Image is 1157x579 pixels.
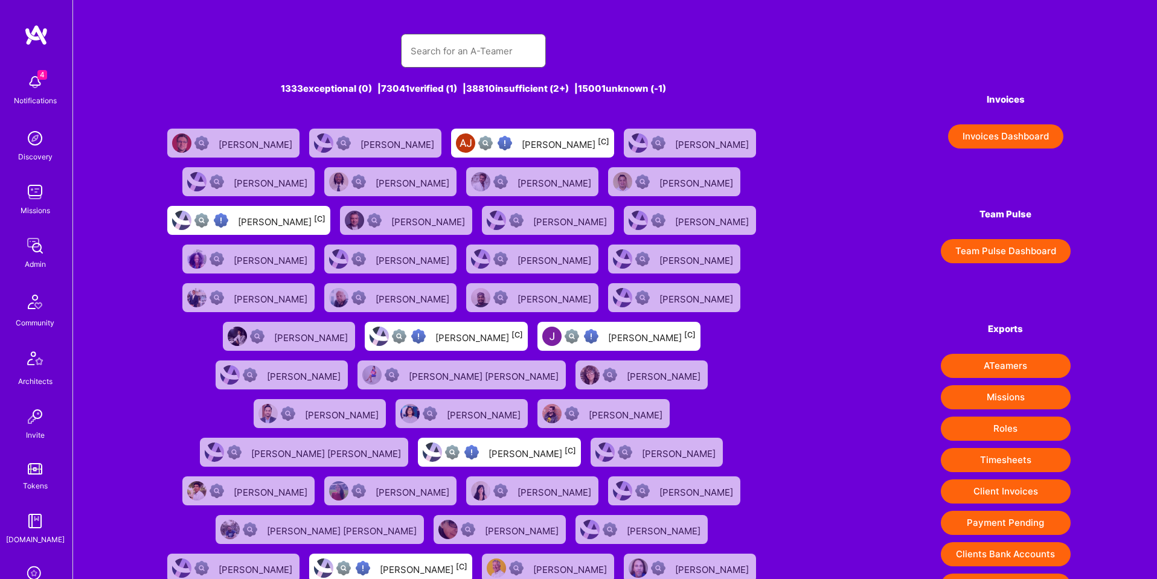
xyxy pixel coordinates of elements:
div: [PERSON_NAME] [234,483,310,499]
div: [PERSON_NAME] [234,290,310,305]
img: Not Scrubbed [509,213,524,228]
div: [PERSON_NAME] [PERSON_NAME] [267,522,419,537]
img: User Avatar [423,443,442,462]
img: Not Scrubbed [651,561,665,575]
sup: [C] [456,562,467,571]
div: Admin [25,258,46,270]
img: Not Scrubbed [635,484,650,498]
a: User AvatarNot Scrubbed[PERSON_NAME] [461,472,603,510]
img: User Avatar [187,481,207,501]
a: User AvatarNot Scrubbed[PERSON_NAME] [391,394,533,433]
div: [PERSON_NAME] [485,522,561,537]
a: User AvatarNot Scrubbed[PERSON_NAME] [PERSON_NAME] [195,433,413,472]
img: Not Scrubbed [227,445,242,459]
div: [PERSON_NAME] [274,328,350,344]
img: Not Scrubbed [603,368,617,382]
img: Not Scrubbed [603,522,617,537]
div: [PERSON_NAME] [447,406,523,421]
img: Not Scrubbed [651,136,665,150]
img: User Avatar [580,520,600,539]
div: Architects [18,375,53,388]
div: [PERSON_NAME] [659,174,736,190]
img: User Avatar [172,133,191,153]
div: [PERSON_NAME] [518,483,594,499]
a: User AvatarNot Scrubbed[PERSON_NAME] [PERSON_NAME] [211,510,429,549]
img: Not Scrubbed [351,174,366,189]
img: User Avatar [629,211,648,230]
a: User AvatarNot Scrubbed[PERSON_NAME] [533,394,675,433]
img: Not Scrubbed [351,290,366,305]
a: User AvatarNot Scrubbed[PERSON_NAME] [603,162,745,201]
div: [PERSON_NAME] [589,406,665,421]
span: 4 [37,70,47,80]
img: User Avatar [187,288,207,307]
a: User AvatarNot Scrubbed[PERSON_NAME] [461,162,603,201]
img: Not Scrubbed [423,406,437,421]
img: Not fully vetted [478,136,493,150]
div: Discovery [18,150,53,163]
img: discovery [23,126,47,150]
a: User AvatarNot Scrubbed[PERSON_NAME] [218,317,360,356]
div: [PERSON_NAME] [219,135,295,151]
img: User Avatar [613,288,632,307]
a: User AvatarNot Scrubbed[PERSON_NAME] [319,278,461,317]
div: [PERSON_NAME] [435,328,523,344]
div: [PERSON_NAME] [PERSON_NAME] [409,367,561,383]
button: Missions [941,385,1071,409]
img: User Avatar [629,558,648,578]
div: [PERSON_NAME] [533,560,609,576]
img: Not Scrubbed [194,136,209,150]
div: [PERSON_NAME] [522,135,609,151]
img: User Avatar [487,558,506,578]
button: Invoices Dashboard [948,124,1063,149]
img: User Avatar [471,249,490,269]
img: User Avatar [580,365,600,385]
a: User AvatarNot Scrubbed[PERSON_NAME] [162,124,304,162]
img: Not Scrubbed [250,329,264,344]
img: User Avatar [220,365,240,385]
img: User Avatar [613,249,632,269]
img: Not Scrubbed [210,484,224,498]
img: User Avatar [329,288,348,307]
img: Community [21,287,50,316]
img: User Avatar [329,172,348,191]
img: User Avatar [613,172,632,191]
img: User Avatar [613,481,632,501]
img: User Avatar [329,481,348,501]
div: [PERSON_NAME] [518,290,594,305]
a: User AvatarNot Scrubbed[PERSON_NAME] [178,240,319,278]
a: User AvatarNot Scrubbed[PERSON_NAME] [178,162,319,201]
img: Not Scrubbed [635,252,650,266]
a: User AvatarNot Scrubbed[PERSON_NAME] [586,433,728,472]
div: [PERSON_NAME] [234,174,310,190]
div: [PERSON_NAME] [391,213,467,228]
img: Not Scrubbed [210,174,224,189]
img: Not fully vetted [445,445,460,459]
a: User AvatarNot Scrubbed[PERSON_NAME] [571,356,713,394]
a: User AvatarNot Scrubbed[PERSON_NAME] [461,240,603,278]
img: Not Scrubbed [194,561,209,575]
img: User Avatar [471,172,490,191]
img: Not Scrubbed [243,522,257,537]
div: [PERSON_NAME] [376,251,452,267]
img: tokens [28,463,42,475]
a: User AvatarNot Scrubbed[PERSON_NAME] [335,201,477,240]
h4: Invoices [941,94,1071,105]
img: Not Scrubbed [651,213,665,228]
img: User Avatar [629,133,648,153]
img: Not Scrubbed [493,174,508,189]
img: Not Scrubbed [565,406,579,421]
div: [PERSON_NAME] [627,522,703,537]
a: User AvatarNot Scrubbed[PERSON_NAME] [603,472,745,510]
a: User AvatarNot Scrubbed[PERSON_NAME] [477,201,619,240]
img: Not Scrubbed [210,252,224,266]
img: User Avatar [471,288,490,307]
sup: [C] [684,330,696,339]
img: Not Scrubbed [351,252,366,266]
img: User Avatar [258,404,278,423]
div: [PERSON_NAME] [267,367,343,383]
div: [PERSON_NAME] [659,290,736,305]
a: Invoices Dashboard [941,124,1071,149]
img: Not Scrubbed [210,290,224,305]
sup: [C] [598,137,609,146]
